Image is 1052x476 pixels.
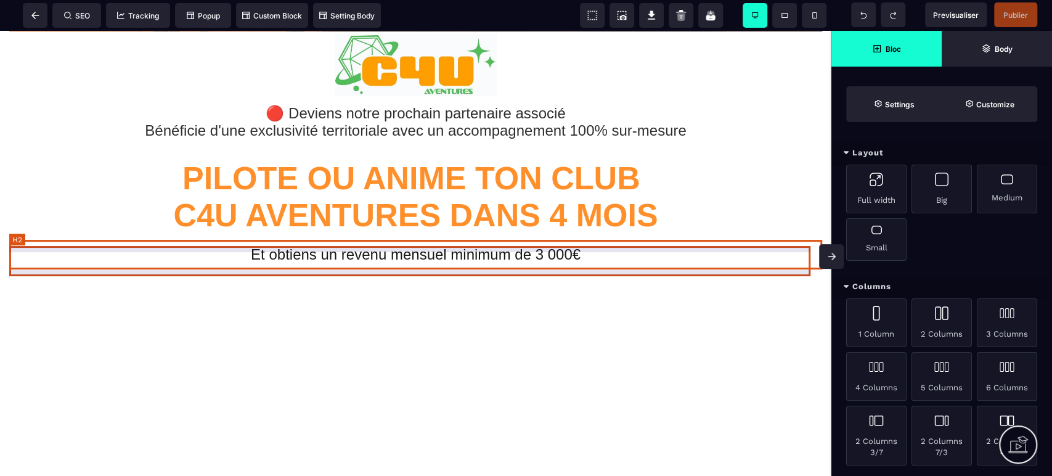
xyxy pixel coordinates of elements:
[886,44,901,54] strong: Bloc
[942,31,1052,67] span: Open Layer Manager
[831,142,1052,165] div: Layout
[242,11,302,20] span: Custom Block
[846,298,907,347] div: 1 Column
[977,352,1037,401] div: 6 Columns
[977,165,1037,213] div: Medium
[831,276,1052,298] div: Columns
[187,11,220,20] span: Popup
[911,165,972,213] div: Big
[64,11,90,20] span: SEO
[1003,10,1028,20] span: Publier
[831,31,942,67] span: Open Blocks
[942,86,1037,122] span: Open Style Manager
[977,298,1037,347] div: 3 Columns
[610,3,634,28] span: Screenshot
[319,11,375,20] span: Setting Body
[911,298,972,347] div: 2 Columns
[117,11,159,20] span: Tracking
[976,100,1014,109] strong: Customize
[911,406,972,466] div: 2 Columns 7/3
[846,165,907,213] div: Full width
[846,352,907,401] div: 4 Columns
[9,123,822,209] h1: pILOTE ou anime ton club C4U aventures dans 4 mois
[933,10,979,20] span: Previsualiser
[580,3,605,28] span: View components
[995,44,1013,54] strong: Body
[335,3,497,65] img: e28bedf480b5c68d1e87932b9b00fdf2_logo-C4U-aventure.jpeg
[846,406,907,466] div: 2 Columns 3/7
[911,352,972,401] div: 5 Columns
[885,100,915,109] strong: Settings
[977,406,1037,466] div: 2 Columns 4/5
[925,2,987,27] span: Preview
[846,218,907,261] div: Small
[846,86,942,122] span: Settings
